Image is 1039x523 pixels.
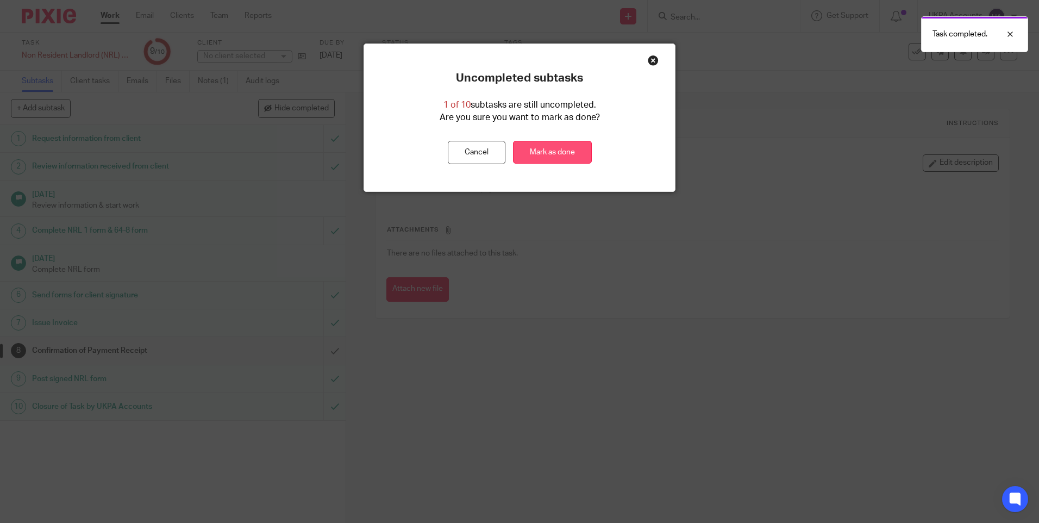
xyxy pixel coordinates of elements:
[932,29,987,40] p: Task completed.
[448,141,505,164] button: Cancel
[648,55,659,66] div: Close this dialog window
[443,101,471,109] span: 1 of 10
[456,71,583,85] p: Uncompleted subtasks
[513,141,592,164] a: Mark as done
[440,111,600,124] p: Are you sure you want to mark as done?
[443,99,596,111] p: subtasks are still uncompleted.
